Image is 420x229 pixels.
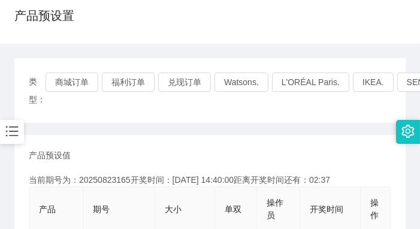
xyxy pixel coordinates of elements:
[214,73,268,92] button: Watsons.
[14,7,74,25] h1: 产品预设置
[46,73,98,92] button: 商城订单
[93,204,110,214] span: 期号
[225,204,241,214] span: 单双
[39,204,56,214] span: 产品
[272,73,349,92] button: L'ORÉAL Paris.
[267,198,283,220] span: 操作员
[4,123,20,139] i: 图标: bars
[158,73,211,92] button: 兑现订单
[165,204,182,214] span: 大小
[29,73,46,109] span: 类型：
[370,198,379,220] span: 操作
[401,125,415,138] i: 图标: setting
[102,73,155,92] button: 福利订单
[310,204,343,214] span: 开奖时间
[353,73,394,92] button: IKEA.
[29,174,391,186] div: 当前期号为：20250823165开奖时间：[DATE] 14:40:00距离开奖时间还有：02:37
[29,149,71,162] span: 产品预设值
